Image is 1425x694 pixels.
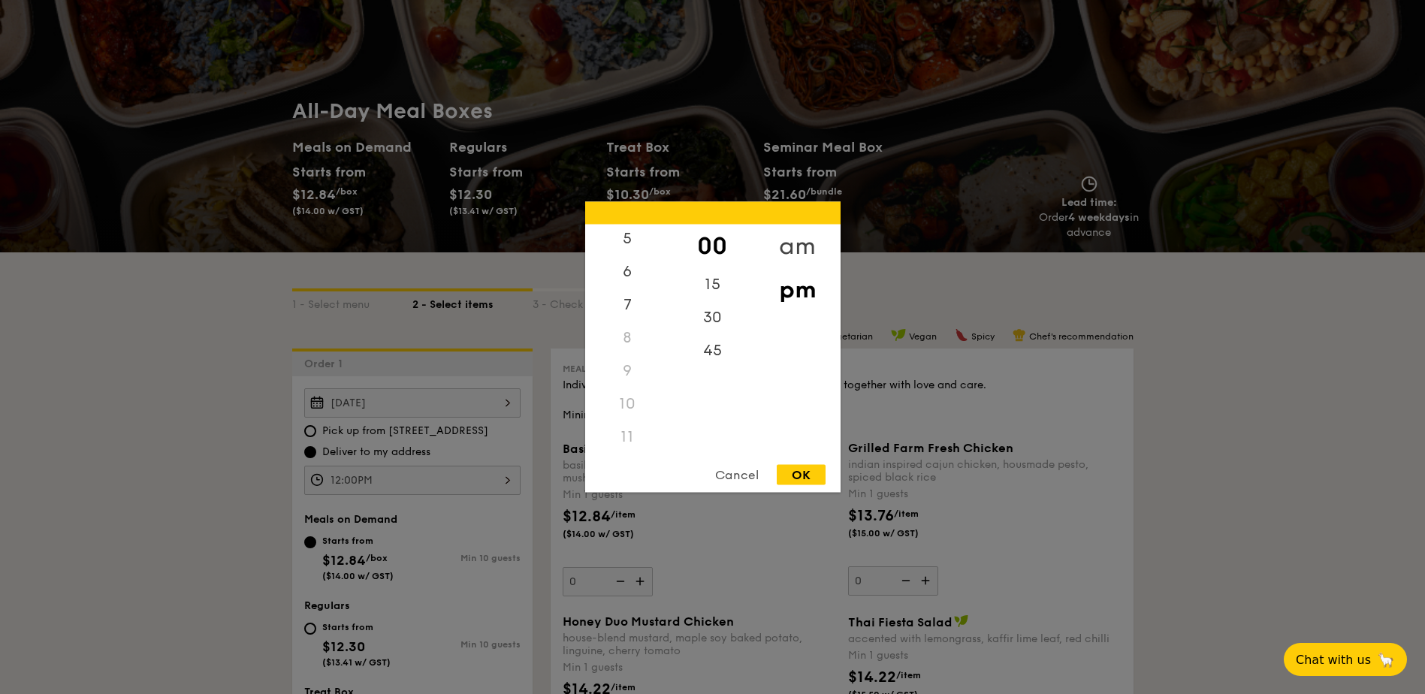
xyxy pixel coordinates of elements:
[585,355,670,388] div: 9
[755,268,840,312] div: pm
[670,301,755,334] div: 30
[700,465,774,485] div: Cancel
[1377,651,1395,668] span: 🦙
[670,225,755,268] div: 00
[585,388,670,421] div: 10
[670,334,755,367] div: 45
[777,465,826,485] div: OK
[585,421,670,454] div: 11
[1284,643,1407,676] button: Chat with us🦙
[585,288,670,321] div: 7
[585,255,670,288] div: 6
[585,321,670,355] div: 8
[585,222,670,255] div: 5
[670,268,755,301] div: 15
[755,225,840,268] div: am
[1296,653,1371,667] span: Chat with us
